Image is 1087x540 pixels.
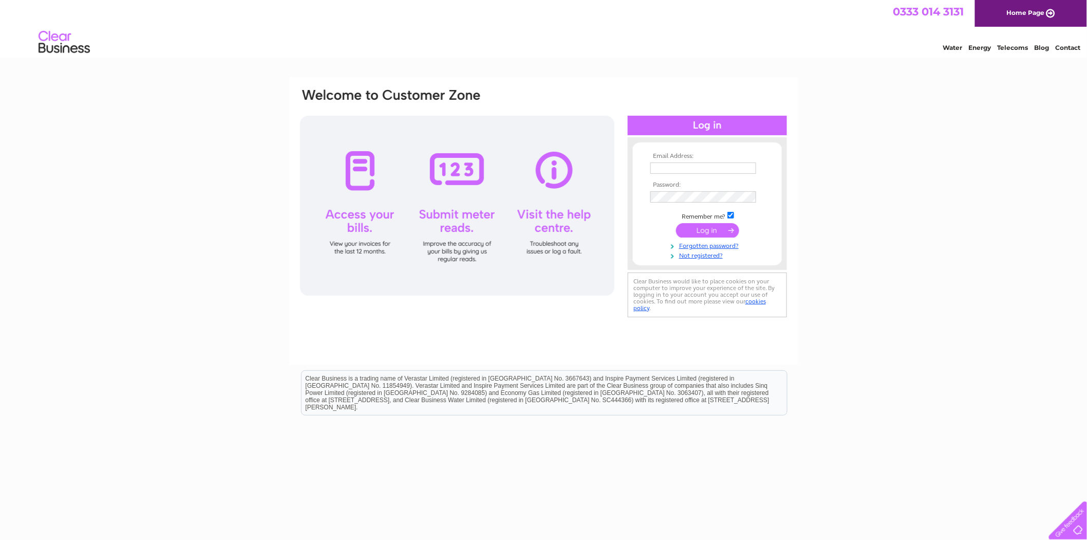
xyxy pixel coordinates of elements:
th: Password: [648,182,767,189]
a: Telecoms [998,44,1028,51]
div: Clear Business would like to place cookies on your computer to improve your experience of the sit... [628,273,787,317]
a: Blog [1035,44,1049,51]
input: Submit [676,223,739,238]
a: Water [943,44,963,51]
img: logo.png [38,27,90,58]
td: Remember me? [648,210,767,221]
div: Clear Business is a trading name of Verastar Limited (registered in [GEOGRAPHIC_DATA] No. 3667643... [302,6,787,50]
th: Email Address: [648,153,767,160]
a: Energy [969,44,991,51]
a: 0333 014 3131 [893,5,964,18]
a: Contact [1056,44,1081,51]
a: Forgotten password? [650,240,767,250]
a: Not registered? [650,250,767,260]
a: cookies policy [633,298,766,312]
